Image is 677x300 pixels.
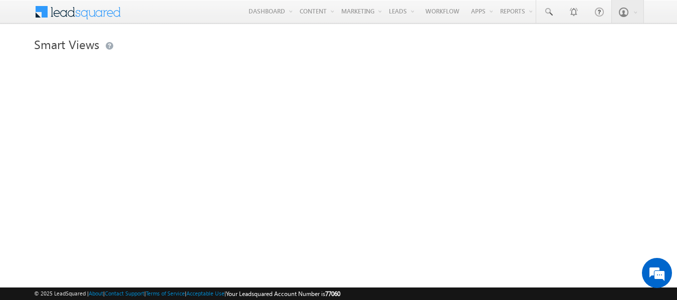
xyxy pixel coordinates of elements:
[34,289,340,298] span: © 2025 LeadSquared | | | | |
[34,36,99,52] span: Smart Views
[89,290,103,296] a: About
[146,290,185,296] a: Terms of Service
[325,290,340,297] span: 77060
[186,290,224,296] a: Acceptable Use
[105,290,144,296] a: Contact Support
[226,290,340,297] span: Your Leadsquared Account Number is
